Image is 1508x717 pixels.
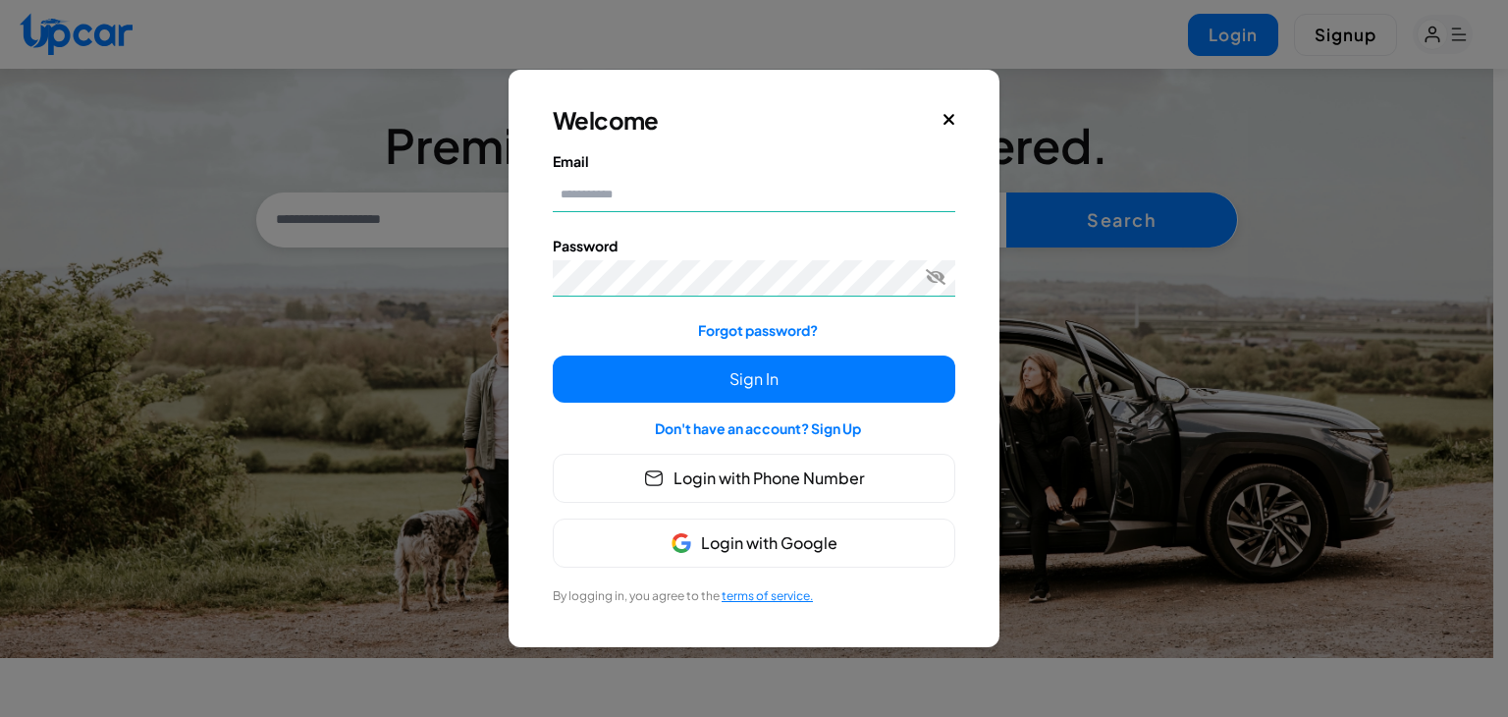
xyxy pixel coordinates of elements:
button: Login with Google [553,519,955,568]
button: Toggle password visibility [926,267,945,287]
img: Email Icon [644,469,664,488]
button: Sign In [553,356,955,403]
label: Email [553,151,955,172]
span: Login with Phone Number [673,467,865,490]
img: Google Icon [672,533,691,553]
span: terms of service. [722,588,813,603]
a: Forgot password? [698,321,818,339]
button: Login with Phone Number [553,454,955,503]
h3: Welcome [553,104,659,136]
a: Don't have an account? Sign Up [655,419,861,437]
span: Login with Google [701,531,837,555]
label: Password [553,236,955,256]
label: By logging in, you agree to the [553,587,813,605]
button: Close [942,111,956,129]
